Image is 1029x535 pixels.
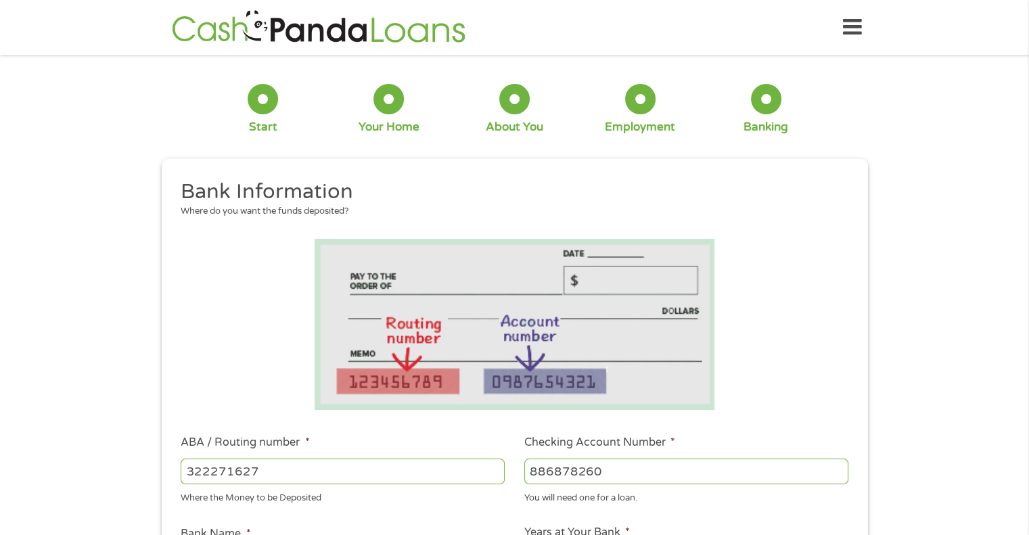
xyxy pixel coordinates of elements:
[524,459,848,484] input: 345634636
[181,487,505,505] div: Where the Money to be Deposited
[744,120,788,135] div: Banking
[524,487,848,505] div: You will need one for a loan.
[181,436,309,450] label: ABA / Routing number
[181,205,838,218] div: Where do you want the funds deposited?
[486,120,543,135] div: About You
[524,436,675,450] label: Checking Account Number
[168,8,470,47] img: GetLoanNow Logo
[605,120,675,135] div: Employment
[315,239,715,410] img: Routing number location
[249,120,277,135] div: Start
[181,459,505,484] input: 263177916
[181,179,838,206] h2: Bank Information
[359,120,419,135] div: Your Home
